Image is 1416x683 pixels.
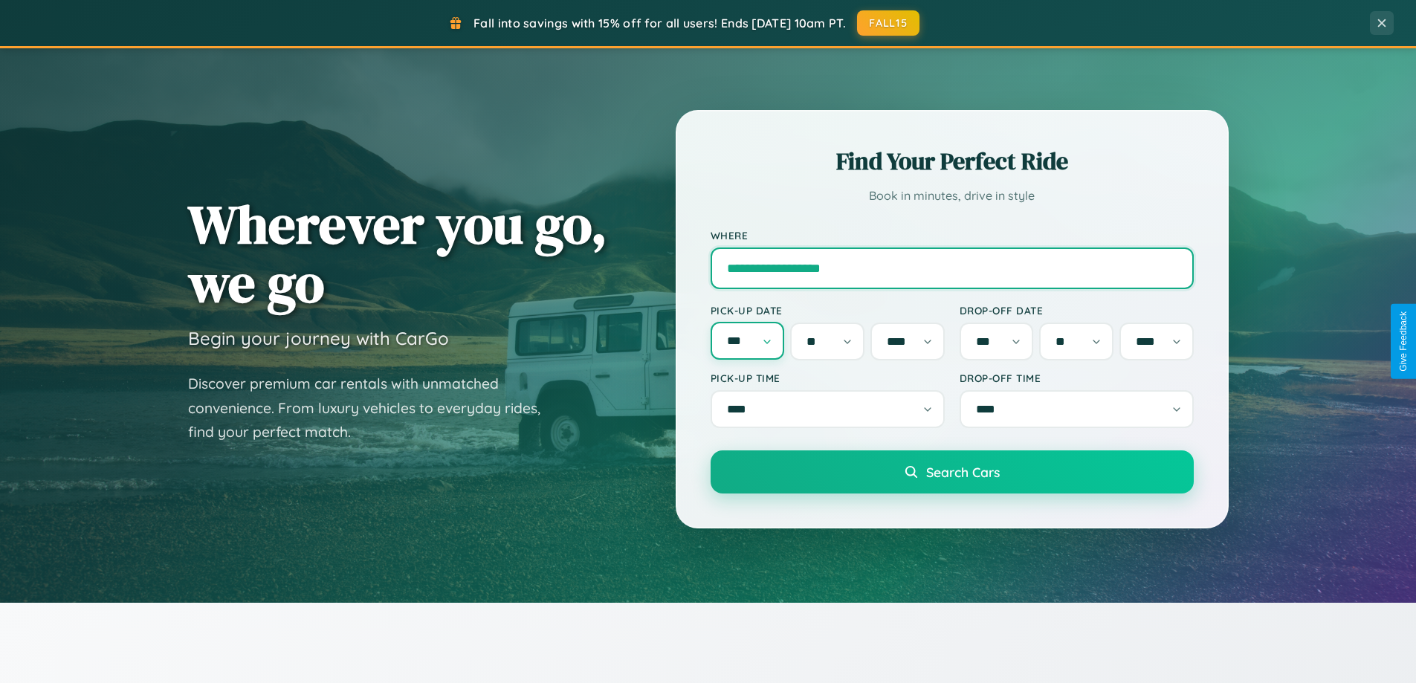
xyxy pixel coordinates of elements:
[188,195,607,312] h1: Wherever you go, we go
[1398,311,1409,372] div: Give Feedback
[711,450,1194,493] button: Search Cars
[188,327,449,349] h3: Begin your journey with CarGo
[711,185,1194,207] p: Book in minutes, drive in style
[711,145,1194,178] h2: Find Your Perfect Ride
[960,372,1194,384] label: Drop-off Time
[926,464,1000,480] span: Search Cars
[960,304,1194,317] label: Drop-off Date
[711,372,945,384] label: Pick-up Time
[473,16,846,30] span: Fall into savings with 15% off for all users! Ends [DATE] 10am PT.
[188,372,560,444] p: Discover premium car rentals with unmatched convenience. From luxury vehicles to everyday rides, ...
[857,10,919,36] button: FALL15
[711,229,1194,242] label: Where
[711,304,945,317] label: Pick-up Date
